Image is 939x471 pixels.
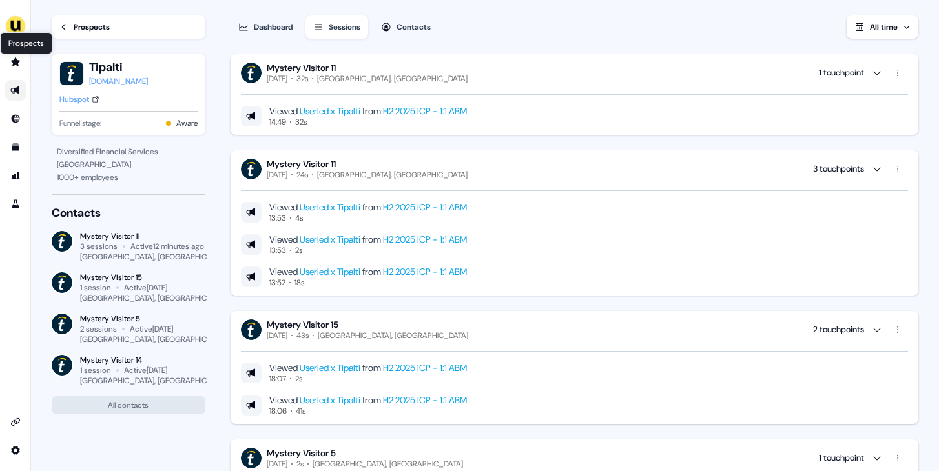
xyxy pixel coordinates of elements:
[241,158,908,180] button: Mystery Visitor 11[DATE]24s[GEOGRAPHIC_DATA], [GEOGRAPHIC_DATA] 3 touchpoints
[383,362,467,374] a: H2 2025 ICP - 1:1 ABM
[300,105,360,117] a: Userled x Tipalti
[124,283,167,293] div: Active [DATE]
[870,22,898,32] span: All time
[5,137,26,157] a: Go to templates
[80,376,232,386] div: [GEOGRAPHIC_DATA], [GEOGRAPHIC_DATA]
[296,74,308,84] div: 32s
[300,362,360,374] a: Userled x Tipalti
[269,201,467,213] div: Viewed from
[269,245,286,256] div: 13:53
[267,74,287,84] div: [DATE]
[52,396,205,414] button: All contacts
[269,374,286,384] div: 18:07
[52,15,205,39] a: Prospects
[59,117,101,130] span: Funnel stage:
[819,66,864,79] div: 1 touchpoint
[5,52,26,72] a: Go to prospects
[80,283,111,293] div: 1 session
[241,341,908,416] div: Mystery Visitor 15[DATE]43s[GEOGRAPHIC_DATA], [GEOGRAPHIC_DATA] 2 touchpoints
[52,205,205,221] div: Contacts
[5,412,26,432] a: Go to integrations
[267,330,287,341] div: [DATE]
[267,459,287,469] div: [DATE]
[80,314,205,324] div: Mystery Visitor 5
[5,440,26,461] a: Go to integrations
[176,117,198,130] button: Aware
[5,108,26,129] a: Go to Inbound
[383,105,467,117] a: H2 2025 ICP - 1:1 ABM
[89,75,148,88] a: [DOMAIN_NAME]
[383,394,467,406] a: H2 2025 ICP - 1:1 ABM
[373,15,439,39] button: Contacts
[813,323,864,336] div: 2 touchpoints
[300,394,360,406] a: Userled x Tipalti
[813,163,864,175] div: 3 touchpoints
[80,252,232,262] div: [GEOGRAPHIC_DATA], [GEOGRAPHIC_DATA]
[241,319,908,341] button: Mystery Visitor 15[DATE]43s[GEOGRAPHIC_DATA], [GEOGRAPHIC_DATA] 2 touchpoints
[80,231,205,241] div: Mystery Visitor 11
[383,266,467,277] a: H2 2025 ICP - 1:1 ABM
[130,241,204,252] div: Active 12 minutes ago
[305,15,368,39] button: Sessions
[329,21,360,34] div: Sessions
[296,170,308,180] div: 24s
[296,406,305,416] div: 41s
[269,105,467,117] div: Viewed from
[267,170,287,180] div: [DATE]
[269,266,467,277] div: Viewed from
[57,145,200,158] div: Diversified Financial Services
[80,365,111,376] div: 1 session
[59,93,89,106] div: Hubspot
[267,62,468,74] div: Mystery Visitor 11
[241,84,908,127] div: Mystery Visitor 11[DATE]32s[GEOGRAPHIC_DATA], [GEOGRAPHIC_DATA] 1 touchpoint
[89,59,148,75] button: Tipalti
[254,21,293,34] div: Dashboard
[847,15,918,39] button: All time
[397,21,431,34] div: Contacts
[80,293,232,303] div: [GEOGRAPHIC_DATA], [GEOGRAPHIC_DATA]
[295,245,302,256] div: 2s
[5,80,26,101] a: Go to outbound experience
[74,21,110,34] div: Prospects
[295,213,303,223] div: 4s
[59,93,99,106] a: Hubspot
[269,277,285,288] div: 13:52
[241,180,908,288] div: Mystery Visitor 11[DATE]24s[GEOGRAPHIC_DATA], [GEOGRAPHIC_DATA] 3 touchpoints
[295,117,307,127] div: 32s
[80,324,117,334] div: 2 sessions
[57,158,200,171] div: [GEOGRAPHIC_DATA]
[269,394,467,406] div: Viewed from
[130,324,173,334] div: Active [DATE]
[294,277,304,288] div: 18s
[80,272,205,283] div: Mystery Visitor 15
[313,459,463,469] div: [GEOGRAPHIC_DATA], [GEOGRAPHIC_DATA]
[317,170,468,180] div: [GEOGRAPHIC_DATA], [GEOGRAPHIC_DATA]
[300,266,360,277] a: Userled x Tipalti
[5,194,26,214] a: Go to experiments
[267,447,463,459] div: Mystery Visitor 5
[819,452,864,465] div: 1 touchpoint
[269,213,286,223] div: 13:53
[295,374,302,384] div: 2s
[300,201,360,213] a: Userled x Tipalti
[241,62,908,84] button: Mystery Visitor 11[DATE]32s[GEOGRAPHIC_DATA], [GEOGRAPHIC_DATA] 1 touchpoint
[124,365,167,376] div: Active [DATE]
[267,319,468,330] div: Mystery Visitor 15
[80,241,118,252] div: 3 sessions
[317,74,468,84] div: [GEOGRAPHIC_DATA], [GEOGRAPHIC_DATA]
[383,201,467,213] a: H2 2025 ICP - 1:1 ABM
[269,362,467,374] div: Viewed from
[383,234,467,245] a: H2 2025 ICP - 1:1 ABM
[269,234,467,245] div: Viewed from
[57,171,200,184] div: 1000 + employees
[296,459,304,469] div: 2s
[269,117,286,127] div: 14:49
[300,234,360,245] a: Userled x Tipalti
[267,158,468,170] div: Mystery Visitor 11
[80,355,205,365] div: Mystery Visitor 14
[296,330,309,341] div: 43s
[80,334,232,345] div: [GEOGRAPHIC_DATA], [GEOGRAPHIC_DATA]
[269,406,287,416] div: 18:06
[231,15,300,39] button: Dashboard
